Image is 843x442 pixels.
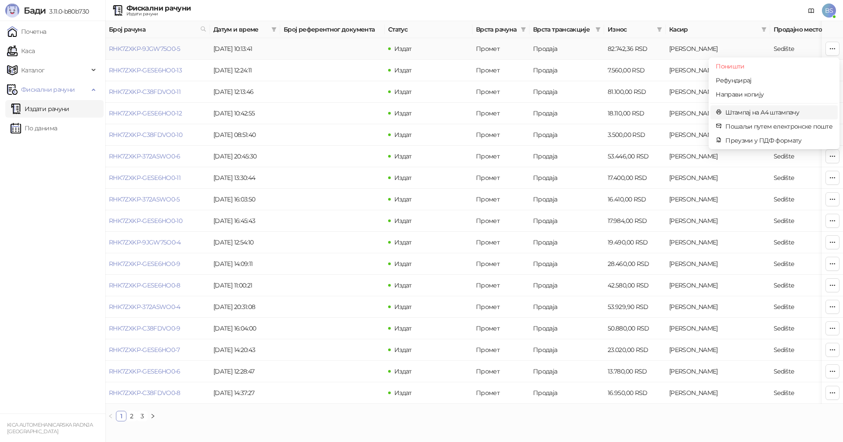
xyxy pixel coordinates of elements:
[530,60,604,81] td: Продаја
[472,275,530,296] td: Промет
[472,189,530,210] td: Промет
[666,81,770,103] td: Boban Seočanac
[666,124,770,146] td: Boban Seočanac
[394,88,412,96] span: Издат
[105,21,210,38] th: Број рачуна
[105,103,210,124] td: RHK7ZXKP-GESE6HO0-12
[472,382,530,404] td: Промет
[105,38,210,60] td: RHK7ZXKP-9JGW75O0-5
[109,303,180,311] a: RHK7ZXKP-372A5WO0-4
[210,232,280,253] td: [DATE] 12:54:10
[530,253,604,275] td: Продаја
[105,361,210,382] td: RHK7ZXKP-GESE6HO0-6
[394,238,412,246] span: Издат
[530,146,604,167] td: Продаја
[105,339,210,361] td: RHK7ZXKP-GESE6HO0-7
[604,275,666,296] td: 42.580,00 RSD
[210,275,280,296] td: [DATE] 11:00:21
[472,146,530,167] td: Промет
[109,238,181,246] a: RHK7ZXKP-9JGW75O0-4
[105,167,210,189] td: RHK7ZXKP-GESE6HO0-11
[150,413,155,419] span: right
[210,38,280,60] td: [DATE] 10:13:41
[472,361,530,382] td: Промет
[109,217,182,225] a: RHK7ZXKP-GESE6HO0-10
[595,27,601,32] span: filter
[666,253,770,275] td: Boban Seočanac
[725,122,832,131] span: Пошаљи путем електронске поште
[109,260,180,268] a: RHK7ZXKP-GESE6HO0-9
[105,411,116,421] li: Претходна страна
[11,119,57,137] a: По данима
[394,45,412,53] span: Издат
[530,103,604,124] td: Продаја
[210,60,280,81] td: [DATE] 12:24:11
[530,124,604,146] td: Продаја
[109,281,180,289] a: RHK7ZXKP-GESE6HO0-8
[46,7,89,15] span: 3.11.0-b80b730
[669,25,758,34] span: Касир
[519,23,528,36] span: filter
[472,210,530,232] td: Промет
[716,61,832,71] span: Поништи
[533,25,592,34] span: Врста трансакције
[109,195,180,203] a: RHK7ZXKP-372A5WO0-5
[594,23,602,36] span: filter
[213,25,268,34] span: Датум и време
[725,108,832,117] span: Штампај на А4 штампачу
[472,253,530,275] td: Промет
[604,318,666,339] td: 50.880,00 RSD
[604,296,666,318] td: 53.929,90 RSD
[530,21,604,38] th: Врста трансакције
[148,411,158,421] li: Следећа страна
[126,5,191,12] div: Фискални рачуни
[385,21,472,38] th: Статус
[109,66,182,74] a: RHK7ZXKP-GESE6HO0-13
[472,339,530,361] td: Промет
[105,124,210,146] td: RHK7ZXKP-C38FDVO0-10
[604,339,666,361] td: 23.020,00 RSD
[394,260,412,268] span: Издат
[137,411,147,421] a: 3
[126,12,191,16] div: Издати рачуни
[105,189,210,210] td: RHK7ZXKP-372A5WO0-5
[148,411,158,421] button: right
[760,23,768,36] span: filter
[604,124,666,146] td: 3.500,00 RSD
[109,346,180,354] a: RHK7ZXKP-GESE6HO0-7
[105,296,210,318] td: RHK7ZXKP-372A5WO0-4
[472,167,530,189] td: Промет
[716,75,832,85] span: Рефундирај
[105,275,210,296] td: RHK7ZXKP-GESE6HO0-8
[109,131,182,139] a: RHK7ZXKP-C38FDVO0-10
[7,23,47,40] a: Почетна
[116,411,126,421] li: 1
[716,90,832,99] span: Направи копију
[210,167,280,189] td: [DATE] 13:30:44
[604,38,666,60] td: 82.742,36 RSD
[394,217,412,225] span: Издат
[530,382,604,404] td: Продаја
[109,389,180,397] a: RHK7ZXKP-C38FDVO0-8
[394,346,412,354] span: Издат
[530,318,604,339] td: Продаја
[604,60,666,81] td: 7.560,00 RSD
[210,253,280,275] td: [DATE] 14:09:11
[280,21,385,38] th: Број референтног документа
[666,232,770,253] td: Boban Seočanac
[7,422,93,435] small: KICA AUTOMEHANICARSKA RADNJA [GEOGRAPHIC_DATA]
[394,174,412,182] span: Издат
[105,318,210,339] td: RHK7ZXKP-C38FDVO0-9
[472,21,530,38] th: Врста рачуна
[394,109,412,117] span: Издат
[725,136,832,145] span: Преузми у ПДФ формату
[210,361,280,382] td: [DATE] 12:28:47
[604,232,666,253] td: 19.490,00 RSD
[108,413,113,419] span: left
[604,382,666,404] td: 16.950,00 RSD
[109,25,197,34] span: Број рачуна
[472,296,530,318] td: Промет
[804,4,818,18] a: Документација
[472,81,530,103] td: Промет
[666,167,770,189] td: Boban Seočanac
